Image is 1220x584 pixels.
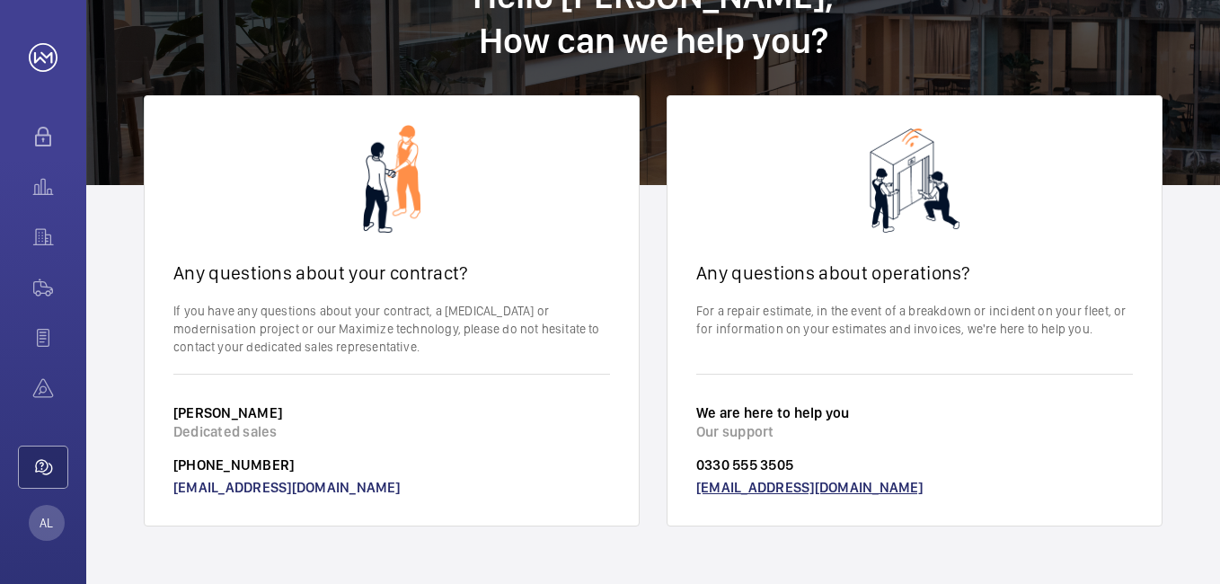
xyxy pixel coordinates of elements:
p: For a repair estimate, in the event of a breakdown or incident on your fleet, or for information ... [696,302,1133,338]
h2: Any questions about operations? [696,261,1133,284]
p: AL [40,514,53,532]
h3: We are here to help you [696,403,1133,422]
h2: Any questions about your contract? [173,261,610,284]
img: contact-ops.png [870,125,959,233]
p: Dedicated sales [173,422,610,441]
a: 0330 555 3505 [696,456,793,473]
a: [PHONE_NUMBER] [173,456,294,473]
img: contact-sales.png [363,125,420,233]
h3: [PERSON_NAME] [173,403,610,422]
a: [EMAIL_ADDRESS][DOMAIN_NAME] [173,479,401,496]
p: Our support [696,422,1133,441]
a: [EMAIL_ADDRESS][DOMAIN_NAME] [696,479,924,496]
p: If you have any questions about your contract, a [MEDICAL_DATA] or modernisation project or our M... [173,302,610,356]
